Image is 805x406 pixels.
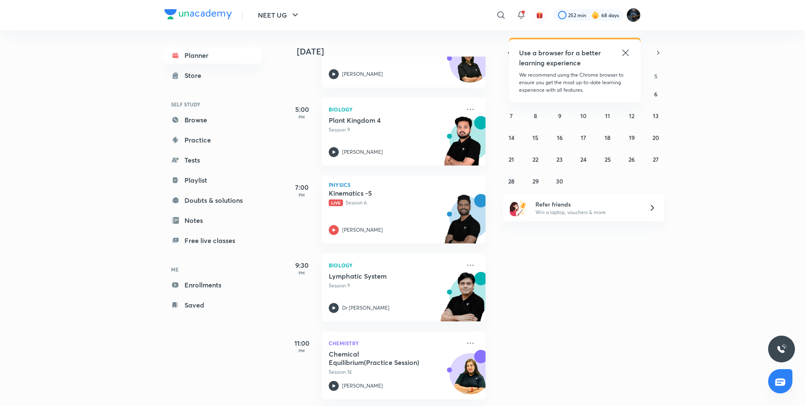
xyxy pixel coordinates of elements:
[329,368,460,376] p: Session 14
[164,132,262,148] a: Practice
[164,232,262,249] a: Free live classes
[649,131,662,144] button: September 20, 2025
[580,112,587,120] abbr: September 10, 2025
[285,260,319,270] h5: 9:30
[505,109,518,122] button: September 7, 2025
[285,182,319,192] h5: 7:00
[329,126,460,134] p: Session 9
[164,297,262,313] a: Saved
[601,109,614,122] button: September 11, 2025
[342,148,383,156] p: [PERSON_NAME]
[581,134,586,142] abbr: September 17, 2025
[654,72,657,80] abbr: Saturday
[285,114,319,119] p: PM
[536,11,543,19] img: avatar
[558,112,561,120] abbr: September 9, 2025
[625,109,639,122] button: September 12, 2025
[628,155,635,163] abbr: September 26, 2025
[629,112,634,120] abbr: September 12, 2025
[329,199,343,206] span: Live
[329,182,479,187] p: Physics
[653,155,659,163] abbr: September 27, 2025
[450,358,490,398] img: Avatar
[508,177,514,185] abbr: September 28, 2025
[605,134,610,142] abbr: September 18, 2025
[532,155,538,163] abbr: September 22, 2025
[285,104,319,114] h5: 5:00
[556,177,563,185] abbr: September 30, 2025
[164,192,262,209] a: Doubts & solutions
[532,177,539,185] abbr: September 29, 2025
[329,338,460,348] p: Chemistry
[342,226,383,234] p: [PERSON_NAME]
[629,134,635,142] abbr: September 19, 2025
[509,155,514,163] abbr: September 21, 2025
[533,8,546,22] button: avatar
[505,131,518,144] button: September 14, 2025
[164,172,262,189] a: Playlist
[297,47,494,57] h4: [DATE]
[529,131,542,144] button: September 15, 2025
[285,270,319,275] p: PM
[556,155,563,163] abbr: September 23, 2025
[164,277,262,293] a: Enrollments
[625,153,639,166] button: September 26, 2025
[652,134,659,142] abbr: September 20, 2025
[329,104,460,114] p: Biology
[253,7,305,23] button: NEET UG
[601,153,614,166] button: September 25, 2025
[439,194,486,252] img: unacademy
[329,116,433,124] h5: Plant Kingdom 4
[519,71,631,94] p: We recommend using the Chrome browser to ensure you get the most up-to-date learning experience w...
[164,9,232,19] img: Company Logo
[505,153,518,166] button: September 21, 2025
[557,134,563,142] abbr: September 16, 2025
[164,97,262,111] h6: SELF STUDY
[601,131,614,144] button: September 18, 2025
[342,382,383,390] p: [PERSON_NAME]
[654,90,657,98] abbr: September 6, 2025
[285,348,319,353] p: PM
[577,109,590,122] button: September 10, 2025
[164,9,232,21] a: Company Logo
[529,174,542,188] button: September 29, 2025
[164,111,262,128] a: Browse
[285,192,319,197] p: PM
[329,282,460,290] p: Session 9
[529,109,542,122] button: September 8, 2025
[439,272,486,330] img: unacademy
[342,304,390,312] p: Dr [PERSON_NAME]
[535,200,639,209] h6: Refer friends
[164,262,262,277] h6: ME
[505,174,518,188] button: September 28, 2025
[519,48,602,68] h5: Use a browser for a better learning experience
[626,8,641,22] img: Purnima Sharma
[625,131,639,144] button: September 19, 2025
[553,153,566,166] button: September 23, 2025
[535,209,639,216] p: Win a laptop, vouchers & more
[534,112,537,120] abbr: September 8, 2025
[653,112,659,120] abbr: September 13, 2025
[605,112,610,120] abbr: September 11, 2025
[509,134,514,142] abbr: September 14, 2025
[439,116,486,174] img: unacademy
[529,153,542,166] button: September 22, 2025
[577,131,590,144] button: September 17, 2025
[605,155,611,163] abbr: September 25, 2025
[329,199,460,207] p: Session 6
[164,152,262,168] a: Tests
[649,153,662,166] button: September 27, 2025
[510,112,513,120] abbr: September 7, 2025
[776,344,787,354] img: ttu
[649,109,662,122] button: September 13, 2025
[342,70,383,78] p: [PERSON_NAME]
[591,11,600,19] img: streak
[285,338,319,348] h5: 11:00
[553,174,566,188] button: September 30, 2025
[450,46,490,86] img: Avatar
[532,134,538,142] abbr: September 15, 2025
[553,131,566,144] button: September 16, 2025
[553,109,566,122] button: September 9, 2025
[329,260,460,270] p: Biology
[184,70,206,80] div: Store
